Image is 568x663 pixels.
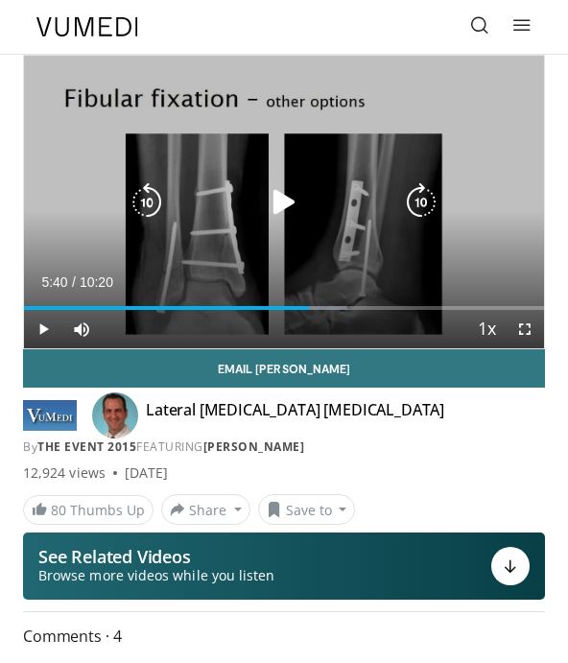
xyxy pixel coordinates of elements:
a: [PERSON_NAME] [203,438,305,455]
div: Progress Bar [24,306,544,310]
img: The Event 2015 [23,400,77,431]
span: 10:20 [80,274,113,290]
span: 5:40 [41,274,67,290]
button: Save to [258,494,356,525]
img: Avatar [92,392,138,438]
button: See Related Videos Browse more videos while you listen [23,533,545,600]
button: Playback Rate [467,310,506,348]
button: Play [24,310,62,348]
span: / [72,274,76,290]
span: 80 [51,501,66,519]
a: Email [PERSON_NAME] [23,349,545,388]
a: 80 Thumbs Up [23,495,154,525]
button: Share [161,494,250,525]
a: The Event 2015 [37,438,136,455]
button: Mute [62,310,101,348]
img: VuMedi Logo [36,17,138,36]
div: By FEATURING [23,438,545,456]
p: See Related Videos [38,547,274,566]
span: Comments 4 [23,624,545,649]
span: Browse more videos while you listen [38,566,274,585]
div: [DATE] [125,463,168,483]
button: Fullscreen [506,310,544,348]
h4: Lateral [MEDICAL_DATA] [MEDICAL_DATA] [146,400,444,431]
video-js: Video Player [24,56,544,348]
span: 12,924 views [23,463,106,483]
